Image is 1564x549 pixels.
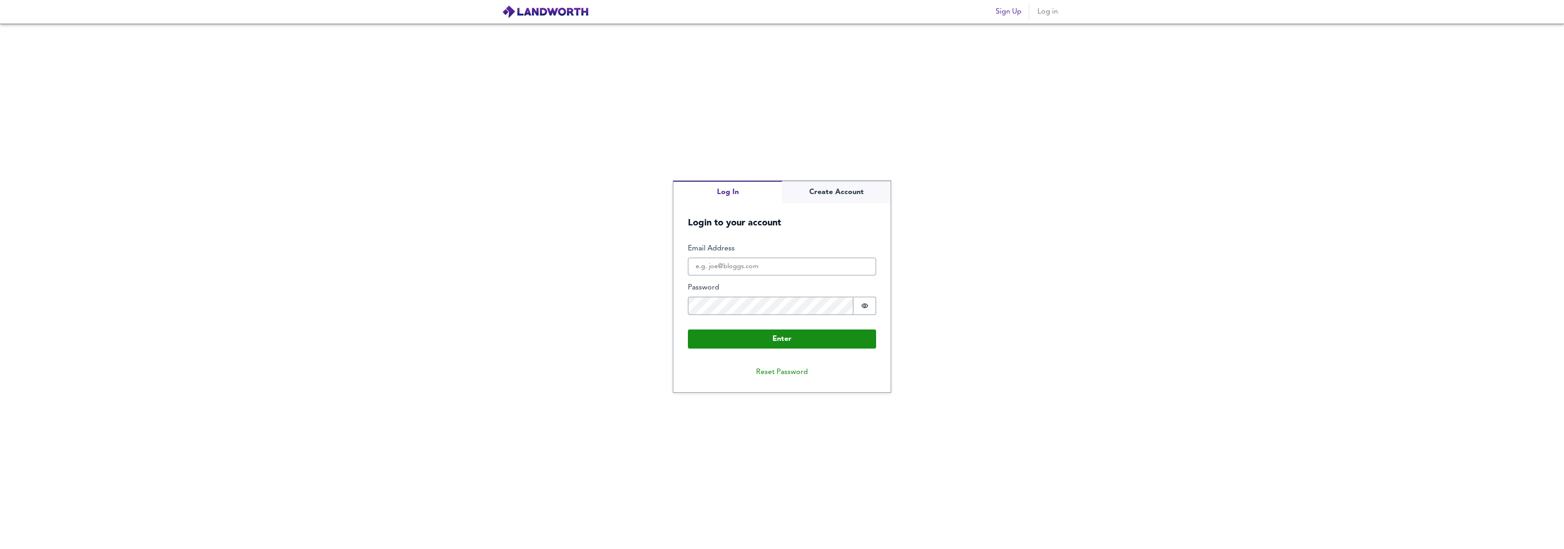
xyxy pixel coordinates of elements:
[502,5,589,19] img: logo
[688,258,876,276] input: e.g. joe@bloggs.com
[688,283,876,293] label: Password
[688,244,876,254] label: Email Address
[992,3,1025,21] button: Sign Up
[749,363,815,381] button: Reset Password
[853,297,876,315] button: Show password
[1033,3,1062,21] button: Log in
[673,203,891,229] h5: Login to your account
[996,5,1022,18] span: Sign Up
[673,181,782,203] button: Log In
[1037,5,1058,18] span: Log in
[782,181,891,203] button: Create Account
[688,329,876,349] button: Enter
